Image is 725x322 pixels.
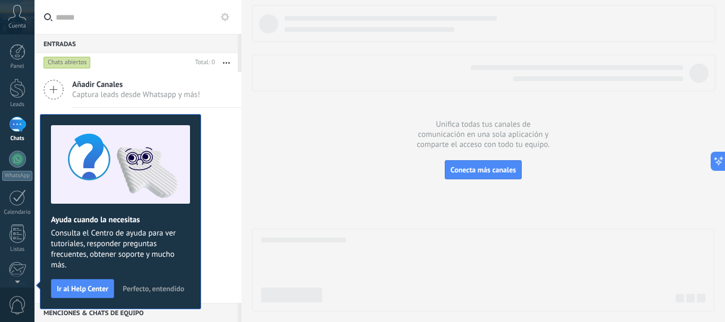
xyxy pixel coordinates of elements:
[44,56,91,69] div: Chats abiertos
[51,279,114,298] button: Ir al Help Center
[2,171,32,181] div: WhatsApp
[34,34,238,53] div: Entradas
[118,281,189,297] button: Perfecto, entendido
[2,246,33,253] div: Listas
[51,215,190,225] h2: Ayuda cuando la necesitas
[2,135,33,142] div: Chats
[191,57,215,68] div: Total: 0
[451,165,516,175] span: Conecta más canales
[123,285,184,292] span: Perfecto, entendido
[72,90,200,100] span: Captura leads desde Whatsapp y más!
[445,160,522,179] button: Conecta más canales
[8,23,26,30] span: Cuenta
[72,80,200,90] span: Añadir Canales
[2,101,33,108] div: Leads
[2,209,33,216] div: Calendario
[57,285,108,292] span: Ir al Help Center
[51,228,190,271] span: Consulta el Centro de ayuda para ver tutoriales, responder preguntas frecuentes, obtener soporte ...
[34,303,238,322] div: Menciones & Chats de equipo
[2,63,33,70] div: Panel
